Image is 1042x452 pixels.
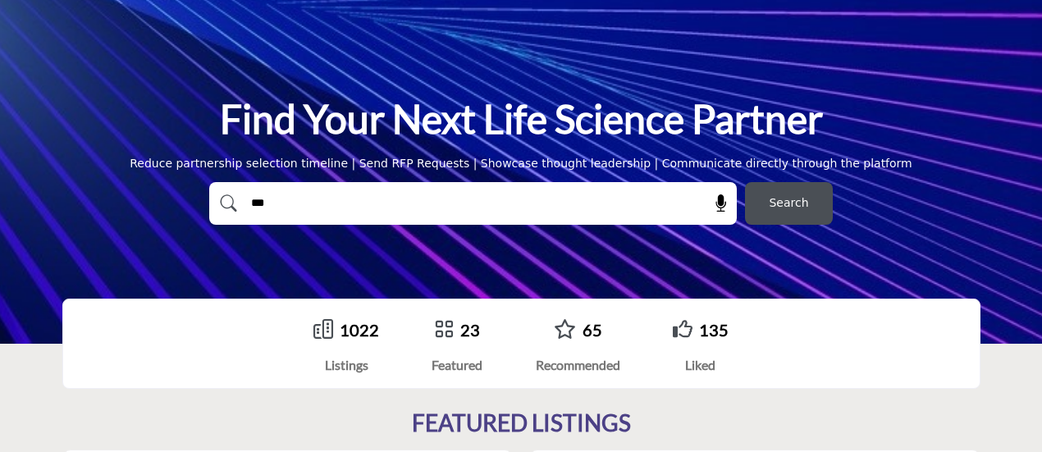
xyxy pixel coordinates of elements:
i: Go to Liked [673,319,692,339]
button: Search [745,182,833,225]
a: 23 [460,320,480,340]
div: Liked [673,355,729,375]
a: Go to Recommended [554,319,576,341]
span: Search by Voice [702,195,729,212]
div: Listings [313,355,379,375]
a: 65 [583,320,602,340]
div: Recommended [536,355,620,375]
div: Featured [432,355,482,375]
a: 1022 [340,320,379,340]
span: Search [769,194,808,212]
a: Go to Featured [434,319,454,341]
h2: FEATURED LISTINGS [412,409,631,437]
h1: Find Your Next Life Science Partner [220,94,823,144]
a: 135 [699,320,729,340]
div: Reduce partnership selection timeline | Send RFP Requests | Showcase thought leadership | Communi... [130,155,912,172]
